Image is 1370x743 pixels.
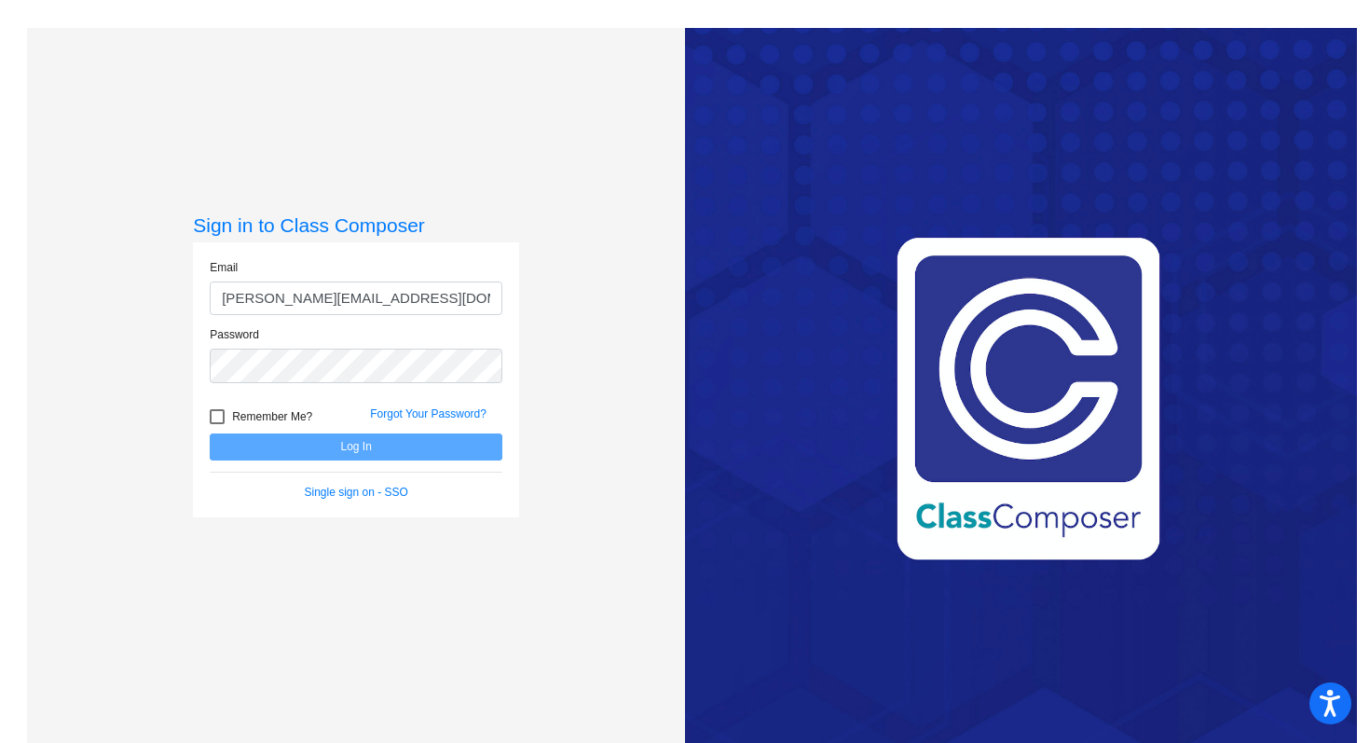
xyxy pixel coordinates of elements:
label: Email [210,259,238,276]
span: Remember Me? [232,406,312,428]
a: Single sign on - SSO [305,486,408,499]
a: Forgot Your Password? [370,407,486,420]
button: Log In [210,433,502,461]
label: Password [210,326,259,343]
h3: Sign in to Class Composer [193,213,519,237]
